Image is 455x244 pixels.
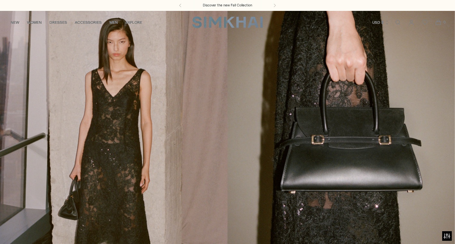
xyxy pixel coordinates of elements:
[192,16,263,28] a: SIMKHAI
[125,15,142,29] a: EXPLORE
[418,16,431,29] a: Wishlist
[75,15,102,29] a: ACCESSORIES
[109,15,118,29] a: MEN
[391,16,404,29] a: Open search modal
[49,15,67,29] a: DRESSES
[203,3,252,8] a: Discover the new Fall Collection
[432,16,445,29] a: Open cart modal
[11,15,19,29] a: NEW
[442,19,447,25] span: 0
[372,15,389,29] button: USD $
[405,16,418,29] a: Go to the account page
[27,15,42,29] a: WOMEN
